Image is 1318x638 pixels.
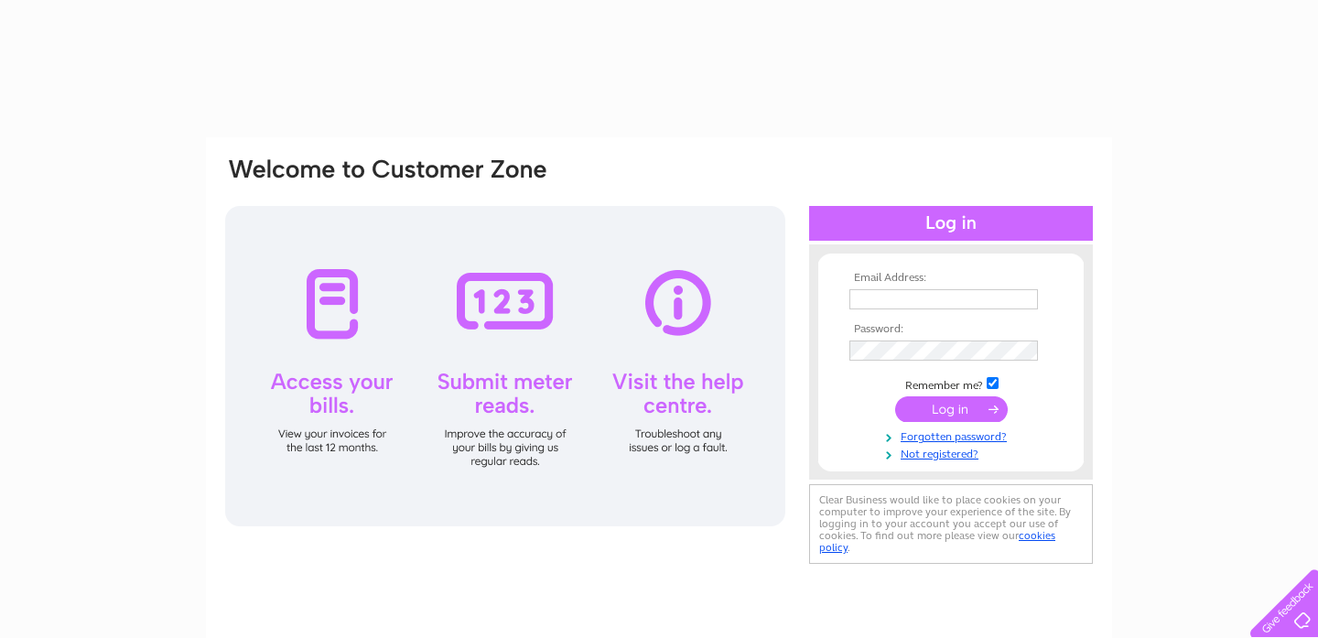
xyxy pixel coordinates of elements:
div: Clear Business would like to place cookies on your computer to improve your experience of the sit... [809,484,1093,564]
td: Remember me? [845,374,1057,393]
th: Email Address: [845,272,1057,285]
a: cookies policy [819,529,1055,554]
a: Not registered? [849,444,1057,461]
a: Forgotten password? [849,427,1057,444]
input: Submit [895,396,1008,422]
th: Password: [845,323,1057,336]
